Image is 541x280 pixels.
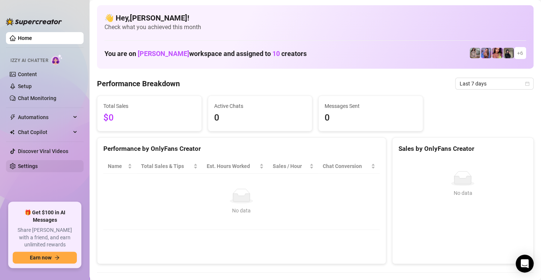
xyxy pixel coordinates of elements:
span: Total Sales & Tips [141,162,192,170]
h4: Performance Breakdown [97,78,180,89]
a: Home [18,35,32,41]
span: Total Sales [103,102,196,110]
th: Total Sales & Tips [137,159,202,174]
span: Chat Copilot [18,126,71,138]
th: Chat Conversion [318,159,380,174]
div: Open Intercom Messenger [516,255,534,273]
img: logo-BBDzfeDw.svg [6,18,62,25]
h4: 👋 Hey, [PERSON_NAME] ! [104,13,526,23]
img: Ava [481,48,491,58]
span: $0 [103,111,196,125]
span: 0 [325,111,417,125]
span: Automations [18,111,71,123]
div: Sales by OnlyFans Creator [398,144,527,154]
span: [PERSON_NAME] [138,50,189,57]
span: Earn now [30,255,51,261]
th: Name [103,159,137,174]
a: Chat Monitoring [18,95,56,101]
span: 10 [272,50,280,57]
a: Settings [18,163,38,169]
span: thunderbolt [10,114,16,120]
div: No data [401,189,524,197]
span: arrow-right [54,255,60,260]
span: Name [108,162,126,170]
div: No data [111,206,372,215]
span: 🎁 Get $100 in AI Messages [13,209,77,224]
img: Daisy [470,48,480,58]
img: GODDESS [492,48,503,58]
img: AI Chatter [51,54,63,65]
span: Messages Sent [325,102,417,110]
span: Share [PERSON_NAME] with a friend, and earn unlimited rewards [13,227,77,249]
img: Anna [503,48,514,58]
span: Check what you achieved this month [104,23,526,31]
th: Sales / Hour [268,159,318,174]
span: Active Chats [214,102,306,110]
div: Performance by OnlyFans Creator [103,144,380,154]
span: Izzy AI Chatter [10,57,48,64]
button: Earn nowarrow-right [13,252,77,264]
a: Setup [18,83,32,89]
div: Est. Hours Worked [207,162,258,170]
span: + 6 [517,49,523,57]
span: calendar [525,81,529,86]
span: Chat Conversion [323,162,369,170]
span: 0 [214,111,306,125]
a: Content [18,71,37,77]
span: Last 7 days [460,78,529,89]
h1: You are on workspace and assigned to creators [104,50,307,58]
a: Discover Viral Videos [18,148,68,154]
span: Sales / Hour [273,162,308,170]
img: Chat Copilot [10,130,15,135]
